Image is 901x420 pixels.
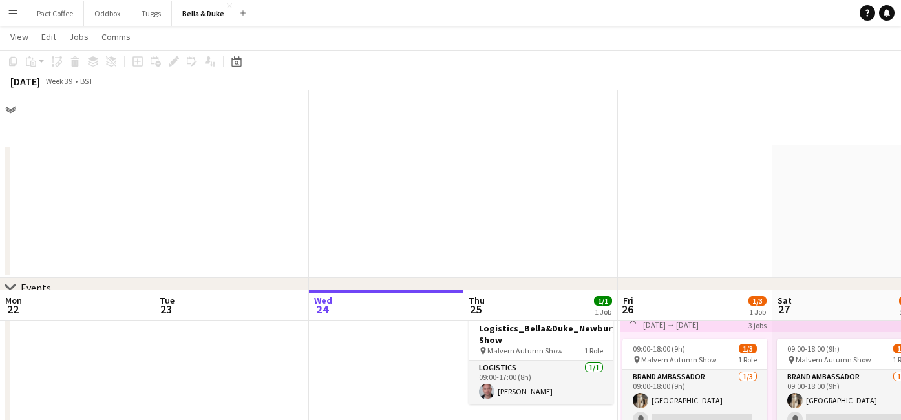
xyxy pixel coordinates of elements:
span: 23 [158,302,175,317]
app-card-role: Logistics1/109:00-17:00 (8h)[PERSON_NAME] [469,361,613,404]
div: [DATE] → [DATE] [643,320,739,330]
span: 26 [621,302,633,317]
span: Comms [101,31,131,43]
span: 09:00-18:00 (9h) [787,344,840,353]
div: Events [21,281,51,294]
span: Week 39 [43,76,75,86]
button: Pact Coffee [26,1,84,26]
span: 24 [312,302,332,317]
span: Malvern Autumn Show [641,355,717,364]
h3: Logistics_Bella&Duke_Newbury Show [469,322,613,346]
a: View [5,28,34,45]
span: 1 Role [584,346,603,355]
span: 27 [776,302,792,317]
a: Edit [36,28,61,45]
a: Comms [96,28,136,45]
span: Malvern Autumn Show [487,346,563,355]
span: Malvern Autumn Show [796,355,871,364]
span: 25 [467,302,485,317]
span: 1/3 [748,296,767,306]
span: 1/1 [594,296,612,306]
div: 1 Job [749,307,766,317]
span: 09:00-18:00 (9h) [633,344,685,353]
span: View [10,31,28,43]
div: 3 jobs [748,319,767,330]
div: [DATE] [10,75,40,88]
button: Tuggs [131,1,172,26]
span: Thu [469,295,485,306]
button: Bella & Duke [172,1,235,26]
span: 1 Role [738,355,757,364]
span: Tue [160,295,175,306]
span: Jobs [69,31,89,43]
span: Fri [623,295,633,306]
span: 22 [3,302,22,317]
app-job-card: 09:00-17:00 (8h)1/1Logistics_Bella&Duke_Newbury Show Malvern Autumn Show1 RoleLogistics1/109:00-1... [469,304,613,404]
span: Wed [314,295,332,306]
button: Oddbox [84,1,131,26]
div: 1 Job [595,307,611,317]
span: Mon [5,295,22,306]
span: Edit [41,31,56,43]
span: Sat [778,295,792,306]
span: 1/3 [739,344,757,353]
div: BST [80,76,93,86]
a: Jobs [64,28,94,45]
